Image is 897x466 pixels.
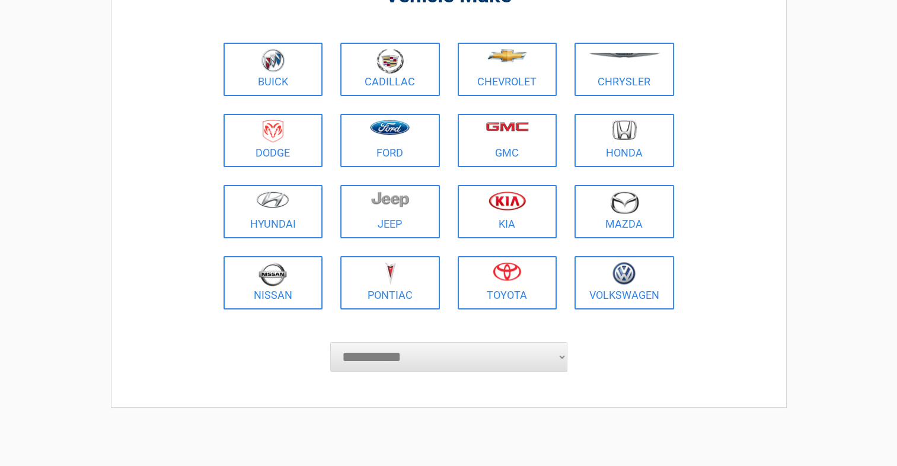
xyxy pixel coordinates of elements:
a: Chrysler [574,43,674,96]
a: Chevrolet [458,43,557,96]
img: mazda [609,191,639,214]
a: Dodge [224,114,323,167]
img: chevrolet [487,49,527,62]
a: Cadillac [340,43,440,96]
a: Honda [574,114,674,167]
a: Nissan [224,256,323,309]
img: gmc [486,122,529,132]
a: Mazda [574,185,674,238]
a: Hyundai [224,185,323,238]
a: Jeep [340,185,440,238]
img: ford [370,120,410,135]
a: Volkswagen [574,256,674,309]
a: Pontiac [340,256,440,309]
img: honda [612,120,637,141]
a: Ford [340,114,440,167]
a: Kia [458,185,557,238]
img: buick [261,49,285,72]
img: nissan [258,262,287,286]
a: GMC [458,114,557,167]
a: Buick [224,43,323,96]
img: toyota [493,262,521,281]
img: kia [489,191,526,210]
img: pontiac [384,262,396,285]
img: cadillac [376,49,404,74]
img: jeep [371,191,409,208]
img: hyundai [256,191,289,208]
img: chrysler [588,53,660,58]
img: volkswagen [612,262,636,285]
img: dodge [263,120,283,143]
a: Toyota [458,256,557,309]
